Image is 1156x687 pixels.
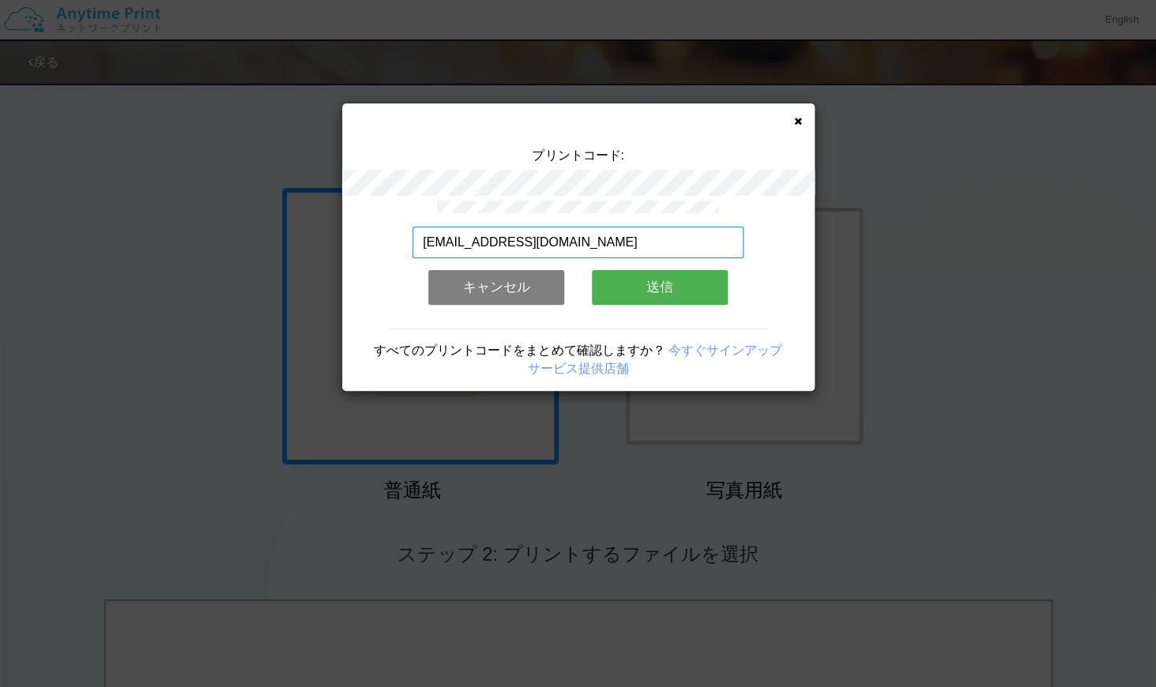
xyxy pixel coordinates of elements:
span: プリントコード: [532,148,623,162]
a: 今すぐサインアップ [668,343,782,357]
button: キャンセル [428,270,564,305]
span: すべてのプリントコードをまとめて確認しますか？ [374,343,665,357]
button: 送信 [592,270,728,305]
input: メールアドレス [412,227,744,258]
a: サービス提供店舗 [528,362,629,375]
